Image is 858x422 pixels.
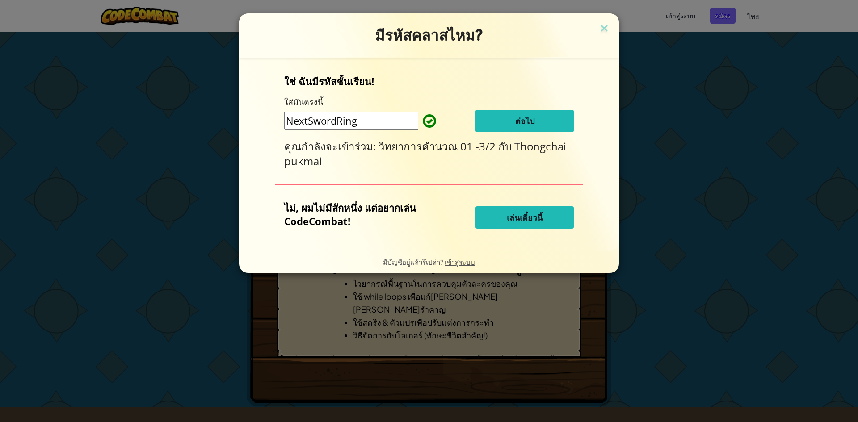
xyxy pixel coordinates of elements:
[284,75,574,88] p: ใช่ ฉันมีรหัสชั้นเรียน!
[375,26,484,44] span: มีรหัสคลาสไหม?
[284,201,431,228] p: ไม่, ผมไม่มีสักหนึ่ง แต่อยากเล่น CodeCombat!
[383,258,445,266] span: มีบัญชีอยู่แล้วรึเปล่า?
[507,212,543,223] span: เล่นเดี๋ยวนี้
[475,206,574,229] button: เล่นเดี๋ยวนี้
[284,139,566,168] span: Thongchai pukmai
[379,139,498,154] span: วิทยาการคำนวณ 01 -3/2
[284,96,325,108] label: ใส่มันตรงนี้:
[515,116,534,126] span: ต่อไป
[475,110,574,132] button: ต่อไป
[598,22,610,36] img: close icon
[498,139,514,154] span: กับ
[284,139,379,154] span: คุณกำลังจะเข้าร่วม:
[445,258,475,266] a: เข้าสู่ระบบ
